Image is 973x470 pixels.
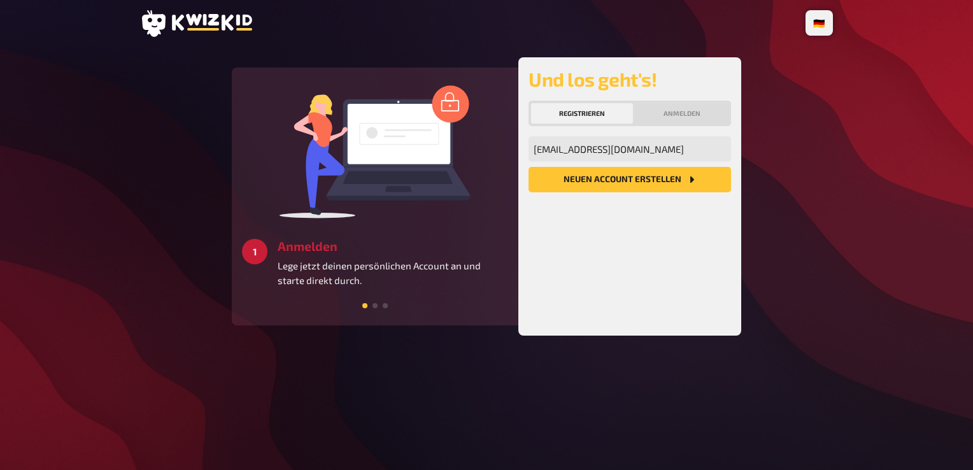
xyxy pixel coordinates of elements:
li: 🇩🇪 [808,13,830,33]
input: Meine Emailadresse [529,136,731,162]
div: 1 [242,239,267,264]
h3: Anmelden [278,239,508,253]
button: Neuen Account Erstellen [529,167,731,192]
p: Lege jetzt deinen persönlichen Account an und starte direkt durch. [278,259,508,287]
h2: Und los geht's! [529,68,731,90]
img: log in [280,85,471,218]
button: Registrieren [531,103,633,124]
button: Anmelden [636,103,728,124]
